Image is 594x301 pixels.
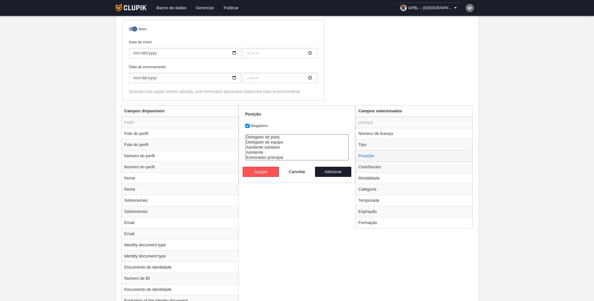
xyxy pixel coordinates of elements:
label: Data de início [129,39,318,58]
option: Entrenador principal [246,155,349,160]
td: Sobrenomes [122,195,238,206]
td: Email [122,217,238,228]
td: Tipo [356,139,472,150]
td: Posição [356,150,472,161]
td: Email [122,228,238,239]
td: Expiração [356,206,472,217]
td: Documento de identidade [122,284,238,295]
td: Nome [122,172,238,184]
img: OarJK53L20jC.30x30.jpg [400,5,407,11]
td: Identity document type [122,250,238,262]
td: Modalidade [356,172,472,184]
td: Número de licença [356,128,472,139]
button: Apagar [243,167,279,177]
th: Campos selecionados [356,106,472,117]
option: Delegado de equipo [246,140,349,145]
label: Obrigatório [245,123,349,129]
td: Perfil [122,117,238,128]
td: Número do perfil [122,161,238,172]
option: Asistente [246,150,349,155]
td: Sobrenomes [122,206,238,217]
td: Nome [122,184,238,195]
label: Data de encerramento [129,64,318,83]
img: c2l6ZT0zMHgzMCZmcz05JnRleHQ9R0YmYmc9NzU3NTc1.png [466,4,474,12]
td: Número de BI [122,273,238,284]
td: Licença [356,117,472,128]
input: Data de encerramento [243,73,318,83]
input: Obrigatório [245,124,249,128]
td: Foto do perfil [122,139,238,150]
td: Foto do perfil [122,128,238,139]
div: Quando esta opção estiver ativada, este formulário aparecerá disponível para preenchimento [129,89,318,94]
strong: Posição [245,112,261,116]
button: Adicionar [315,167,351,177]
input: Data de início [129,48,241,58]
input: Data de início [243,48,318,58]
td: Temporada [356,195,472,206]
label: Ativo [129,26,318,33]
a: APBL – [GEOGRAPHIC_DATA] [398,3,461,13]
option: Asistente sanitario [246,145,349,150]
button: Cancelar [279,167,315,177]
img: Clupik [116,4,147,11]
option: Delegado de pista [246,135,349,140]
th: Campos disponíveis [122,106,238,117]
input: Data de encerramento [129,73,241,83]
td: Número do perfil [122,150,238,161]
td: Categoria [356,184,472,195]
td: Documento de identidade [122,262,238,273]
td: Club/Núcleo [356,161,472,172]
td: Formação [356,217,472,228]
td: Identity document type [122,239,238,250]
span: APBL – [GEOGRAPHIC_DATA] [408,5,453,11]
